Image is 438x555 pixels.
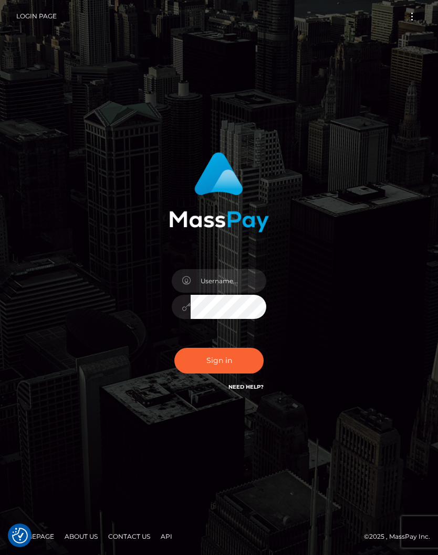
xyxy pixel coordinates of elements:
[8,531,430,542] div: © 2025 , MassPay Inc.
[60,528,102,545] a: About Us
[157,528,176,545] a: API
[104,528,154,545] a: Contact Us
[12,528,28,543] img: Revisit consent button
[228,383,264,390] a: Need Help?
[12,528,58,545] a: Homepage
[191,269,266,293] input: Username...
[16,5,57,27] a: Login Page
[12,528,28,543] button: Consent Preferences
[402,9,422,24] button: Toggle navigation
[174,348,264,373] button: Sign in
[169,152,269,232] img: MassPay Login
